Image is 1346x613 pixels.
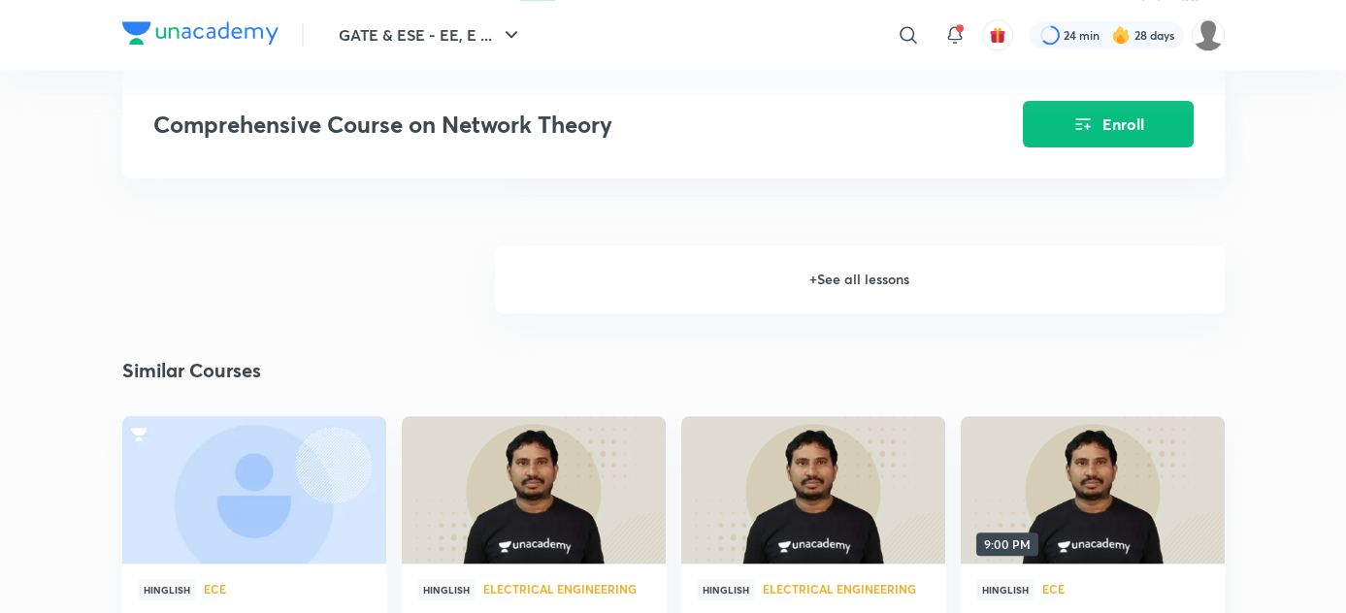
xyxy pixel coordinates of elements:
button: avatar [982,19,1013,50]
span: ECE [1042,583,1209,595]
img: streak [1111,25,1131,45]
h2: Similar Courses [122,356,261,385]
a: new-thumbnail [402,416,666,564]
img: Company Logo [122,21,279,45]
a: new-thumbnail9:00 PM [961,416,1225,564]
span: Electrical Engineering [483,583,650,595]
span: Hinglish [138,579,196,600]
span: Hinglish [976,579,1034,600]
img: new-thumbnail [399,414,668,565]
img: avatar [989,26,1006,44]
img: Palak Tiwari [1192,18,1225,51]
h3: Comprehensive Course on Network Theory [153,111,913,139]
span: Hinglish [697,579,755,600]
a: Company Logo [122,21,279,49]
button: GATE & ESE - EE, E ... [327,16,535,54]
span: ECE [204,583,371,595]
a: Electrical Engineering [483,583,650,597]
a: ECE [204,583,371,597]
a: new-thumbnail [681,416,945,564]
img: new-thumbnail [678,414,947,565]
img: new-thumbnail [958,414,1227,565]
a: ECE [1042,583,1209,597]
a: thumbnail [122,416,386,564]
span: 9:00 PM [976,532,1038,556]
button: Enroll [1023,101,1194,147]
span: Electrical Engineering [763,583,930,595]
a: Electrical Engineering [763,583,930,597]
h6: + See all lessons [495,245,1225,313]
span: Hinglish [417,579,476,600]
img: thumbnail [119,414,388,565]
